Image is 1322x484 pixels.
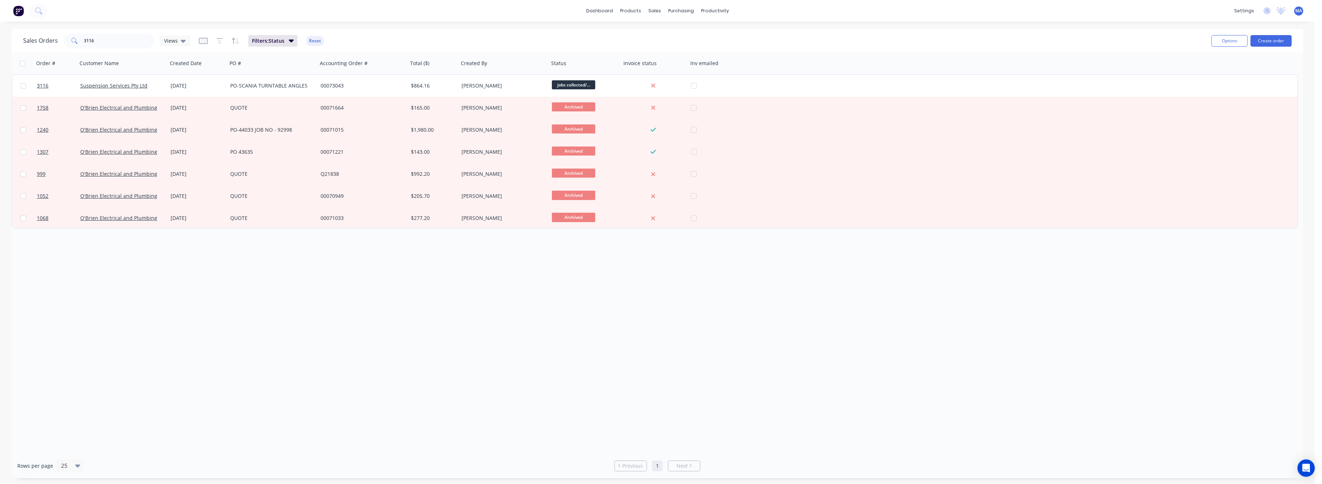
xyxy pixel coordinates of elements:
div: [DATE] [171,170,224,178]
div: $165.00 [411,104,454,111]
div: [DATE] [171,148,224,156]
div: Customer Name [80,60,119,67]
a: O'Brien Electrical and Plumbing [80,148,157,155]
a: Previous page [615,462,647,470]
div: QUOTE [230,170,310,178]
div: [PERSON_NAME] [462,82,542,89]
div: [PERSON_NAME] [462,104,542,111]
button: Create order [1250,35,1292,47]
div: PO-44033 JOB NO - 92998 [230,126,310,133]
div: Total ($) [410,60,429,67]
input: Search... [84,34,154,48]
div: $1,980.00 [411,126,454,133]
a: 1068 [37,207,80,229]
div: PO 43635 [230,148,310,156]
a: O'Brien Electrical and Plumbing [80,170,157,177]
a: O'Brien Electrical and Plumbing [80,192,157,199]
span: MA [1295,8,1302,14]
div: 00071015 [321,126,401,133]
div: QUOTE [230,104,310,111]
a: 1307 [37,141,80,163]
div: [DATE] [171,82,224,89]
span: 1240 [37,126,48,133]
div: 00073043 [321,82,401,89]
a: 1240 [37,119,80,141]
div: $992.20 [411,170,454,178]
button: Filters:Status [248,35,297,47]
a: 1052 [37,185,80,207]
div: [DATE] [171,126,224,133]
span: Filters: Status [252,37,284,44]
span: Archived [552,191,595,200]
div: Status [551,60,566,67]
a: 1758 [37,97,80,119]
span: jobs collected/... [552,80,595,89]
div: Q21838 [321,170,401,178]
a: 3116 [37,75,80,97]
img: Factory [13,5,24,16]
button: Options [1211,35,1248,47]
div: sales [645,5,665,16]
div: [DATE] [171,104,224,111]
div: products [617,5,645,16]
div: PO-SCANIA TURNTABLE ANGLES [230,82,310,89]
div: QUOTE [230,215,310,222]
div: Accounting Order # [320,60,368,67]
div: Created By [461,60,487,67]
span: Archived [552,169,595,178]
div: productivity [698,5,733,16]
a: Page 1 is your current page [652,460,663,471]
div: 00071664 [321,104,401,111]
div: purchasing [665,5,698,16]
div: [DATE] [171,192,224,200]
div: [PERSON_NAME] [462,215,542,222]
div: $864.16 [411,82,454,89]
div: PO # [229,60,241,67]
div: Order # [36,60,55,67]
div: [PERSON_NAME] [462,126,542,133]
span: Archived [552,147,595,156]
div: 00071033 [321,215,401,222]
div: [PERSON_NAME] [462,192,542,200]
div: settings [1231,5,1258,16]
a: Next page [668,462,700,470]
a: O'Brien Electrical and Plumbing [80,104,157,111]
span: 1068 [37,215,48,222]
div: [DATE] [171,215,224,222]
span: Archived [552,213,595,222]
span: Next [677,462,688,470]
span: 1758 [37,104,48,111]
a: O'Brien Electrical and Plumbing [80,126,157,133]
button: Reset [306,36,324,46]
span: Archived [552,102,595,111]
div: 00071221 [321,148,401,156]
span: Previous [622,462,643,470]
h1: Sales Orders [23,37,58,44]
span: 999 [37,170,46,178]
a: O'Brien Electrical and Plumbing [80,215,157,221]
div: Created Date [170,60,202,67]
div: QUOTE [230,192,310,200]
div: Inv emailed [690,60,718,67]
div: [PERSON_NAME] [462,170,542,178]
div: $143.00 [411,148,454,156]
div: 00070949 [321,192,401,200]
div: [PERSON_NAME] [462,148,542,156]
a: Suspension Services Pty Ltd [80,82,147,89]
a: dashboard [583,5,617,16]
span: Archived [552,124,595,133]
span: 3116 [37,82,48,89]
div: Invoice status [623,60,657,67]
ul: Pagination [611,460,703,471]
span: 1052 [37,192,48,200]
a: 999 [37,163,80,185]
div: $205.70 [411,192,454,200]
div: Open Intercom Messenger [1297,459,1315,477]
span: Rows per page [17,462,53,470]
span: 1307 [37,148,48,156]
span: Views [164,37,178,44]
div: $277.20 [411,215,454,222]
